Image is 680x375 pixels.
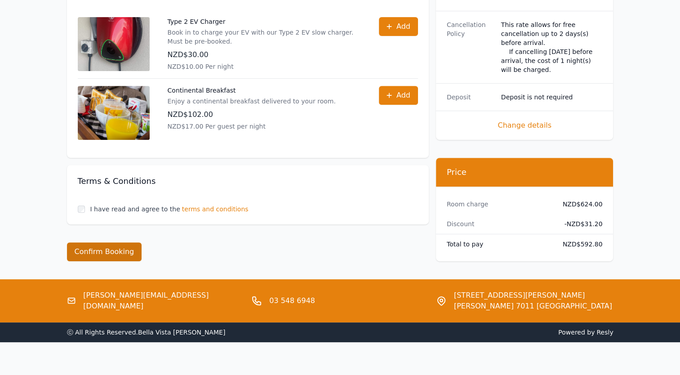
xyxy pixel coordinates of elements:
[168,17,361,26] p: Type 2 EV Charger
[396,21,410,32] span: Add
[447,120,603,131] span: Change details
[78,176,418,187] h3: Terms & Conditions
[379,17,418,36] button: Add
[168,97,336,106] p: Enjoy a continental breakfast delivered to your room.
[78,17,150,71] img: Type 2 EV Charger
[447,93,494,102] dt: Deposit
[168,28,361,46] p: Book in to charge your EV with our Type 2 EV slow charger. Must be pre-booked.
[447,20,494,74] dt: Cancellation Policy
[168,62,361,71] p: NZD$10.00 Per night
[447,167,603,178] h3: Price
[168,109,336,120] p: NZD$102.00
[447,240,548,249] dt: Total to pay
[396,90,410,101] span: Add
[556,200,603,209] dd: NZD$624.00
[67,242,142,261] button: Confirm Booking
[379,86,418,105] button: Add
[168,122,336,131] p: NZD$17.00 Per guest per night
[344,328,613,337] span: Powered by
[454,301,612,312] span: [PERSON_NAME] 7011 [GEOGRAPHIC_DATA]
[556,240,603,249] dd: NZD$592.80
[556,219,603,228] dd: - NZD$31.20
[78,86,150,140] img: Continental Breakfast
[182,205,249,214] span: terms and conditions
[67,329,226,336] span: ⓒ All Rights Reserved. Bella Vista [PERSON_NAME]
[168,86,336,95] p: Continental Breakfast
[596,329,613,336] a: Resly
[501,20,603,74] div: This rate allows for free cancellation up to 2 days(s) before arrival. If cancelling [DATE] befor...
[83,290,244,312] a: [PERSON_NAME][EMAIL_ADDRESS][DOMAIN_NAME]
[501,93,603,102] dd: Deposit is not required
[447,219,548,228] dt: Discount
[447,200,548,209] dt: Room charge
[168,49,361,60] p: NZD$30.00
[454,290,612,301] span: [STREET_ADDRESS][PERSON_NAME]
[90,205,180,213] label: I have read and agree to the
[269,295,315,306] a: 03 548 6948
